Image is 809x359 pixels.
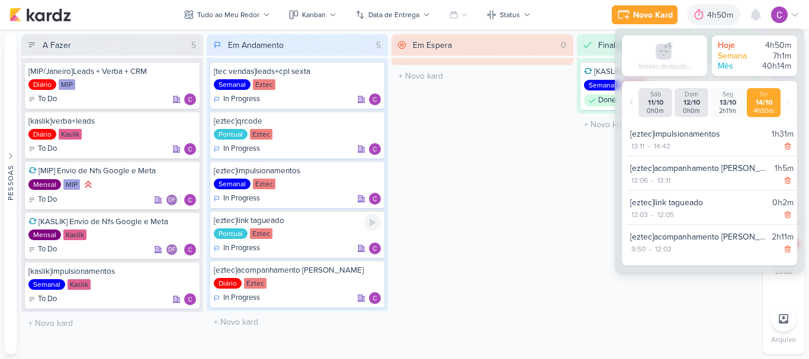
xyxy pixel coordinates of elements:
div: Semanal [28,279,65,290]
input: + Novo kard [209,313,386,331]
div: 4h50m [756,40,791,51]
div: - [647,244,654,254]
div: [eztec]acompanhamento de verba [214,265,381,276]
div: MIP [59,79,75,90]
div: Hoje [718,40,753,51]
p: To Do [38,93,57,105]
div: [KASLIK] Envio de Nfs Google e Meta [28,216,196,227]
div: 4h50m [749,107,778,115]
div: Eztec [250,228,272,239]
div: - [646,141,653,151]
div: Dom [677,90,706,98]
div: Pontual [214,228,248,239]
button: Novo Kard [612,5,678,24]
p: Done [598,95,616,106]
button: Pessoas [5,34,17,354]
img: Carlos Lima [184,143,196,155]
div: To Do [28,93,57,105]
div: Diário [28,129,56,140]
div: Semanal [214,179,251,189]
div: A Fazer [43,39,71,51]
div: 5 [187,39,201,51]
div: Finalizado [598,39,635,51]
div: - [649,209,656,220]
div: Eztec [250,129,272,140]
div: Responsável: Carlos Lima [184,143,196,155]
div: Diego Freitas [166,194,178,206]
div: [tec vendas]leads+cpl sexta [214,66,381,77]
div: To Do [28,143,57,155]
input: + Novo kard [579,116,756,133]
div: Responsável: Carlos Lima [369,93,381,105]
img: Carlos Lima [184,244,196,255]
div: In Progress [214,93,260,105]
p: DF [168,247,175,253]
div: 5 [371,39,386,51]
div: Responsável: Carlos Lima [369,193,381,205]
div: Responsável: Carlos Lima [369,242,381,254]
div: 14/10 [749,98,778,107]
div: 14:42 [653,141,672,151]
div: Colaboradores: Diego Freitas [166,244,181,255]
div: 12/10 [677,98,706,107]
div: 2h11m [713,107,742,115]
p: In Progress [223,143,260,155]
div: In Progress [214,292,260,304]
p: In Progress [223,242,260,254]
div: 12:06 [630,175,649,186]
img: Carlos Lima [184,93,196,105]
input: + Novo kard [394,67,571,85]
div: Diário [28,79,56,90]
img: Carlos Lima [369,93,381,105]
div: Diário [214,278,242,289]
div: Eztec [244,278,267,289]
div: To Do [28,244,57,255]
img: Carlos Lima [184,293,196,305]
div: Mensal [28,179,61,190]
div: 13/10 [713,98,742,107]
div: 9:50 [630,244,647,254]
img: kardz.app [9,8,71,22]
div: [eztec]acompanhamento [PERSON_NAME] [630,231,767,243]
div: Eztec [253,179,275,189]
div: [eztec]qrcode [214,116,381,127]
div: In Progress [214,193,260,205]
div: [KASLIK] SALDO DA CONTA [584,66,752,77]
div: Semanal [214,79,251,90]
img: Carlos Lima [184,194,196,206]
p: In Progress [223,93,260,105]
div: Em Espera [413,39,452,51]
div: Mês [718,61,753,72]
div: Semana [718,51,753,62]
div: - [649,175,656,186]
p: DF [168,198,175,203]
div: [MIP] Envio de Nfs Google e Meta [28,166,196,176]
div: 0h0m [641,107,670,115]
div: Semanal [584,80,621,90]
div: 40h14m [756,61,791,72]
div: 0h2m [772,196,794,209]
div: 7h1m [756,51,791,62]
div: Ligar relógio [364,214,381,231]
div: Responsável: Carlos Lima [369,143,381,155]
p: Arquivo [771,334,796,345]
div: 1h5m [775,162,794,174]
div: 12:05 [656,209,675,220]
div: 1h31m [772,128,794,140]
div: To Do [28,194,57,206]
div: Pessoas [5,164,16,200]
p: To Do [38,194,57,206]
div: [MIP/Janeiro]Leads + Verba + CRM [28,66,196,77]
div: Responsável: Carlos Lima [184,194,196,206]
div: Kaslik [68,279,91,290]
div: [eztec]link tagueado [630,196,768,209]
div: Em Andamento [228,39,284,51]
div: [eztec]acompanhamento [PERSON_NAME] [630,162,770,174]
div: Prioridade Alta [82,179,94,190]
div: 4h50m [707,9,737,21]
img: Carlos Lima [369,242,381,254]
div: 12:03 [630,209,649,220]
div: Novo Kard [633,9,673,21]
div: Responsável: Carlos Lima [369,292,381,304]
div: Mensal [28,229,61,240]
